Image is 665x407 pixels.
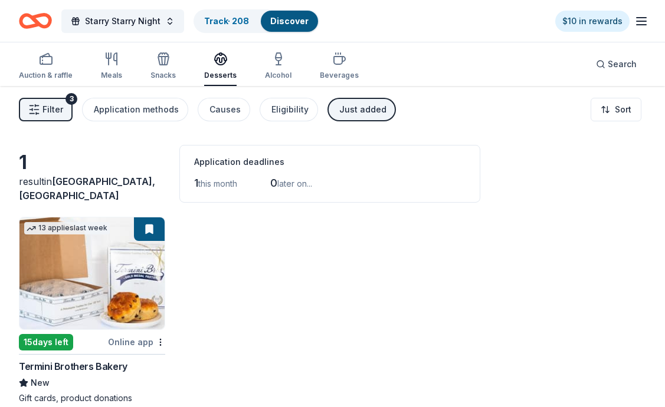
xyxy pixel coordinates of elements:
div: Desserts [204,71,237,80]
div: 3 [65,93,77,105]
span: this month [198,178,237,188]
div: result [19,174,165,203]
div: Snacks [150,71,176,80]
button: Just added [327,98,396,121]
div: 1 [19,151,165,174]
div: Application deadlines [194,155,466,169]
span: in [19,176,155,201]
div: 15 days left [19,334,73,350]
div: Eligibility [271,102,309,117]
div: Causes [209,102,241,117]
span: New [31,376,50,390]
button: Meals [101,47,122,86]
a: Home [19,7,52,35]
button: Auction & raffle [19,47,73,86]
span: later on... [277,178,312,188]
img: Image for Termini Brothers Bakery [19,217,165,329]
div: Meals [101,71,122,80]
div: Termini Brothers Bakery [19,359,127,373]
span: 1 [194,177,198,189]
div: Auction & raffle [19,71,73,80]
button: Causes [198,98,250,121]
button: Desserts [204,47,237,86]
button: Filter3 [19,98,73,121]
button: Beverages [320,47,359,86]
button: Alcohol [265,47,291,86]
button: Eligibility [260,98,318,121]
div: Online app [108,335,165,349]
div: Gift cards, product donations [19,392,165,404]
a: Track· 208 [204,16,249,26]
span: Search [608,57,637,71]
button: Sort [591,98,641,121]
button: Search [587,52,646,76]
div: Beverages [320,71,359,80]
span: Sort [615,102,631,117]
div: Just added [339,102,386,117]
button: Snacks [150,47,176,86]
span: Filter [42,102,63,117]
button: Starry Starry Night [61,9,184,33]
div: Application methods [94,102,179,117]
a: Discover [270,16,309,26]
a: $10 in rewards [555,11,630,32]
button: Application methods [82,98,188,121]
span: 0 [270,177,277,189]
div: 13 applies last week [24,222,110,234]
div: Alcohol [265,71,291,80]
span: [GEOGRAPHIC_DATA], [GEOGRAPHIC_DATA] [19,176,155,201]
span: Starry Starry Night [85,14,160,28]
button: Track· 208Discover [194,9,319,33]
a: Image for Termini Brothers Bakery13 applieslast week15days leftOnline appTermini Brothers BakeryN... [19,217,165,404]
